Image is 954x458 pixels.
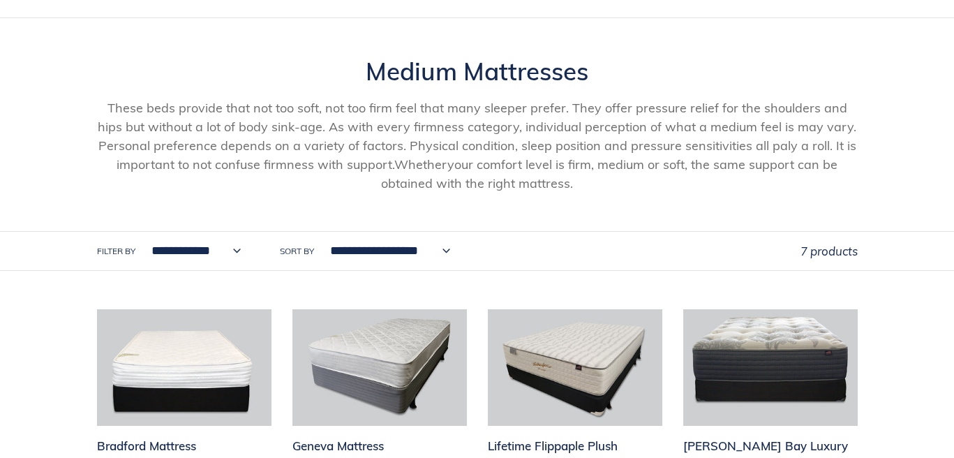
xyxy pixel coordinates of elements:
label: Filter by [97,245,135,258]
span: 7 products [800,244,858,258]
span: Whether [394,156,447,172]
label: Sort by [280,245,314,258]
span: Medium Mattresses [366,56,588,87]
p: These beds provide that not too soft, not too firm feel that many sleeper prefer. They offer pres... [97,98,858,193]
